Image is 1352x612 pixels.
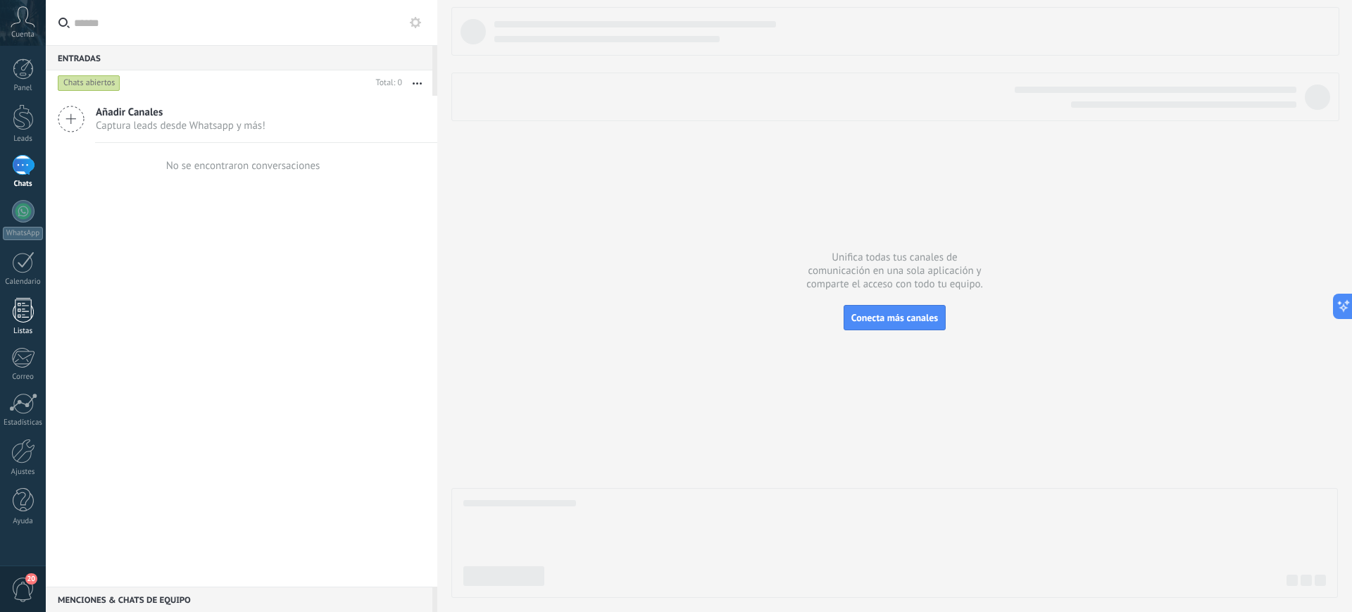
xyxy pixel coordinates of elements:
[11,30,35,39] span: Cuenta
[3,418,44,427] div: Estadísticas
[3,517,44,526] div: Ayuda
[3,227,43,240] div: WhatsApp
[166,159,320,173] div: No se encontraron conversaciones
[3,135,44,144] div: Leads
[3,468,44,477] div: Ajustes
[96,119,265,132] span: Captura leads desde Whatsapp y más!
[3,277,44,287] div: Calendario
[25,573,37,585] span: 20
[370,76,402,90] div: Total: 0
[3,373,44,382] div: Correo
[3,327,44,336] div: Listas
[46,587,432,612] div: Menciones & Chats de equipo
[46,45,432,70] div: Entradas
[844,305,946,330] button: Conecta más canales
[851,311,938,324] span: Conecta más canales
[96,106,265,119] span: Añadir Canales
[3,180,44,189] div: Chats
[58,75,120,92] div: Chats abiertos
[3,84,44,93] div: Panel
[402,70,432,96] button: Más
